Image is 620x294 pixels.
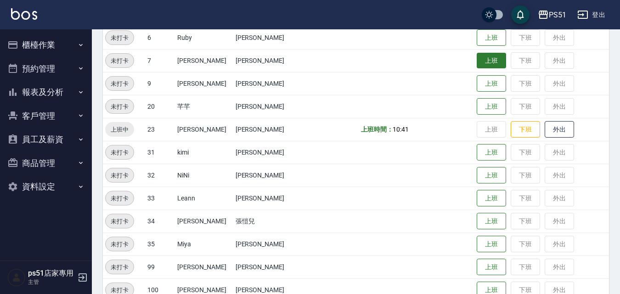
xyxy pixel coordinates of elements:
[175,187,233,210] td: Leann
[477,53,506,69] button: 上班
[106,33,134,43] span: 未打卡
[233,210,301,233] td: 張愷兒
[106,262,134,272] span: 未打卡
[477,259,506,276] button: 上班
[4,151,88,175] button: 商品管理
[106,194,134,203] span: 未打卡
[145,210,175,233] td: 34
[145,255,175,278] td: 99
[175,49,233,72] td: [PERSON_NAME]
[175,141,233,164] td: kimi
[233,141,301,164] td: [PERSON_NAME]
[233,95,301,118] td: [PERSON_NAME]
[11,8,37,20] img: Logo
[106,239,134,249] span: 未打卡
[175,164,233,187] td: NiNi
[477,213,506,230] button: 上班
[534,6,570,24] button: PS51
[477,29,506,46] button: 上班
[106,171,134,180] span: 未打卡
[233,118,301,141] td: [PERSON_NAME]
[175,72,233,95] td: [PERSON_NAME]
[145,95,175,118] td: 20
[28,269,75,278] h5: ps51店家專用
[361,126,393,133] b: 上班時間：
[106,216,134,226] span: 未打卡
[393,126,409,133] span: 10:41
[145,49,175,72] td: 7
[28,278,75,286] p: 主管
[4,57,88,81] button: 預約管理
[549,9,566,21] div: PS51
[145,26,175,49] td: 6
[175,95,233,118] td: 芊芊
[145,141,175,164] td: 31
[175,255,233,278] td: [PERSON_NAME]
[477,236,506,253] button: 上班
[4,80,88,104] button: 報表及分析
[233,187,301,210] td: [PERSON_NAME]
[233,26,301,49] td: [PERSON_NAME]
[106,148,134,157] span: 未打卡
[175,233,233,255] td: Miya
[511,6,530,24] button: save
[4,128,88,151] button: 員工及薪資
[477,190,506,207] button: 上班
[233,255,301,278] td: [PERSON_NAME]
[106,79,134,89] span: 未打卡
[511,121,540,138] button: 下班
[545,121,574,138] button: 外出
[145,72,175,95] td: 9
[105,125,134,134] span: 上班中
[477,98,506,115] button: 上班
[145,233,175,255] td: 35
[175,118,233,141] td: [PERSON_NAME]
[4,175,88,199] button: 資料設定
[7,268,26,287] img: Person
[233,233,301,255] td: [PERSON_NAME]
[477,167,506,184] button: 上班
[233,49,301,72] td: [PERSON_NAME]
[175,210,233,233] td: [PERSON_NAME]
[106,102,134,111] span: 未打卡
[4,104,88,128] button: 客戶管理
[106,56,134,66] span: 未打卡
[477,144,506,161] button: 上班
[574,6,609,23] button: 登出
[175,26,233,49] td: Ruby
[233,164,301,187] td: [PERSON_NAME]
[145,187,175,210] td: 33
[477,75,506,92] button: 上班
[233,72,301,95] td: [PERSON_NAME]
[4,33,88,57] button: 櫃檯作業
[145,164,175,187] td: 32
[145,118,175,141] td: 23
